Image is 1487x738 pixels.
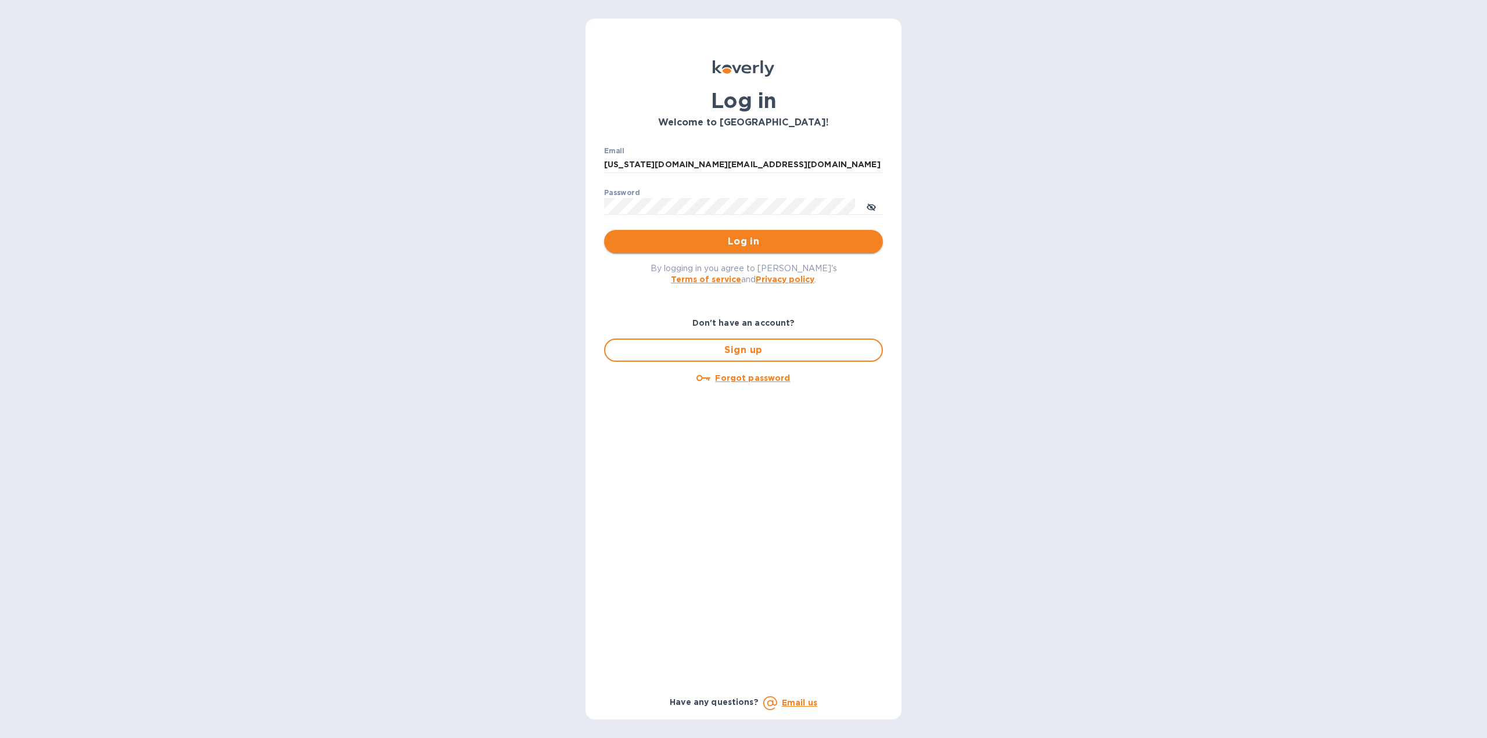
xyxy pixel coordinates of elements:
[604,189,640,196] label: Password
[651,264,837,284] span: By logging in you agree to [PERSON_NAME]'s and .
[613,235,874,249] span: Log in
[604,117,883,128] h3: Welcome to [GEOGRAPHIC_DATA]!
[756,275,814,284] a: Privacy policy
[713,60,774,77] img: Koverly
[671,275,741,284] a: Terms of service
[604,230,883,253] button: Log in
[604,147,624,154] label: Email
[670,697,759,707] b: Have any questions?
[615,343,872,357] span: Sign up
[604,339,883,362] button: Sign up
[692,318,795,327] b: Don't have an account?
[860,195,883,218] button: toggle password visibility
[782,698,817,707] a: Email us
[604,88,883,113] h1: Log in
[604,156,883,174] input: Enter email address
[715,373,790,383] u: Forgot password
